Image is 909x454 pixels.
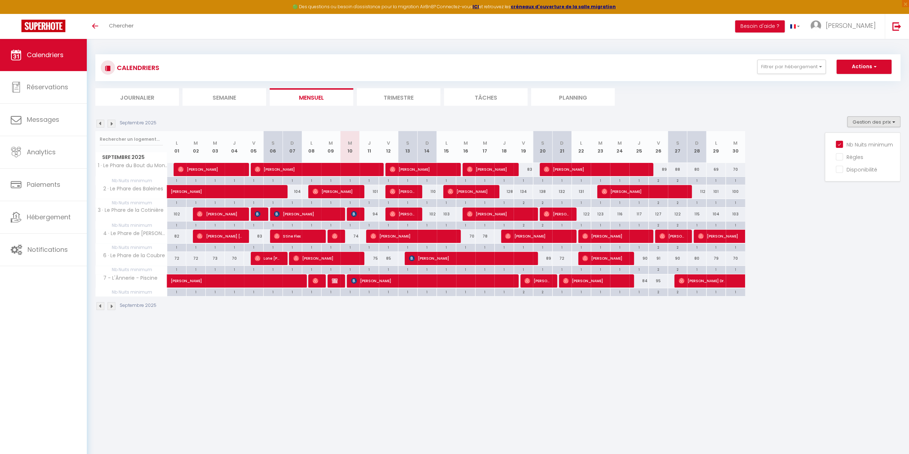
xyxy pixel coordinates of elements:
[225,177,244,184] div: 1
[418,185,437,198] div: 110
[171,270,286,284] span: [PERSON_NAME]
[533,177,552,184] div: 1
[473,4,479,10] a: ICI
[437,131,456,163] th: 15
[225,199,244,206] div: 1
[120,120,156,126] p: Septembre 2025
[676,140,679,146] abbr: S
[357,88,440,106] li: Trimestre
[630,221,649,228] div: 1
[649,244,668,250] div: 2
[847,116,900,127] button: Gestion des prix
[533,131,552,163] th: 20
[445,140,448,146] abbr: L
[348,140,352,146] abbr: M
[514,244,533,250] div: 1
[437,208,456,221] div: 103
[629,131,649,163] th: 25
[283,185,302,198] div: 104
[100,133,163,146] input: Rechercher un logement...
[580,140,582,146] abbr: L
[706,244,725,250] div: 1
[456,230,475,243] div: 70
[514,177,533,184] div: 1
[826,21,876,30] span: [PERSON_NAME]
[582,251,627,265] span: [PERSON_NAME]
[591,199,610,206] div: 1
[340,199,359,206] div: 1
[494,185,514,198] div: 128
[514,221,533,228] div: 2
[302,199,321,206] div: 1
[495,221,514,228] div: 1
[456,177,475,184] div: 1
[340,230,360,243] div: 74
[271,140,275,146] abbr: S
[302,131,321,163] th: 08
[649,221,668,228] div: 2
[205,252,225,265] div: 73
[649,208,668,221] div: 127
[610,177,629,184] div: 1
[321,131,340,163] th: 09
[167,199,186,206] div: 1
[264,177,283,184] div: 1
[28,245,68,254] span: Notifications
[167,131,186,163] th: 01
[610,221,629,228] div: 1
[263,131,283,163] th: 06
[464,140,468,146] abbr: M
[544,163,646,176] span: [PERSON_NAME]
[706,185,726,198] div: 101
[360,252,379,265] div: 75
[274,229,319,243] span: Stine Flex
[233,140,236,146] abbr: J
[387,140,390,146] abbr: V
[687,221,706,228] div: 1
[418,199,436,206] div: 1
[687,208,706,221] div: 115
[21,20,65,32] img: Super Booking
[448,185,493,198] span: [PERSON_NAME]
[213,140,217,146] abbr: M
[467,207,531,221] span: [PERSON_NAME]
[418,208,437,221] div: 102
[553,177,571,184] div: 1
[533,221,552,228] div: 2
[659,229,685,243] span: [PERSON_NAME]
[483,140,487,146] abbr: M
[475,230,495,243] div: 78
[252,140,255,146] abbr: V
[225,252,244,265] div: 70
[206,244,225,250] div: 1
[175,140,178,146] abbr: L
[514,199,533,206] div: 2
[302,177,321,184] div: 1
[475,244,494,250] div: 1
[892,22,901,31] img: logout
[398,244,417,250] div: 1
[310,140,313,146] abbr: L
[360,185,379,198] div: 101
[668,199,687,206] div: 2
[97,230,168,238] span: 4 · Le Phare de [PERSON_NAME]
[836,60,891,74] button: Actions
[167,244,186,250] div: 1
[167,230,186,243] div: 82
[321,244,340,250] div: 1
[437,177,456,184] div: 1
[591,221,610,228] div: 1
[514,163,533,176] div: 83
[283,177,302,184] div: 1
[726,177,745,184] div: 1
[351,274,512,288] span: [PERSON_NAME]
[553,244,571,250] div: 1
[726,131,745,163] th: 30
[6,3,27,24] button: Ouvrir le widget de chat LiveChat
[610,244,629,250] div: 1
[726,199,745,206] div: 1
[649,177,668,184] div: 2
[206,177,225,184] div: 1
[533,185,552,198] div: 138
